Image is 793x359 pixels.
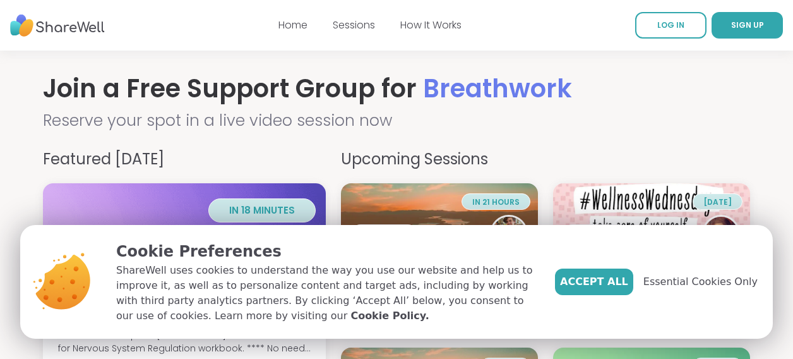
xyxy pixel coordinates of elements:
[712,12,783,39] button: SIGN UP
[657,20,684,30] span: LOG IN
[43,109,750,133] h2: Reserve your spot in a live video session now
[423,71,572,106] span: Breathwork
[703,197,732,207] span: [DATE]
[116,240,535,263] p: Cookie Preferences
[116,263,535,324] p: ShareWell uses cookies to understand the way you use our website and help us to improve it, as we...
[643,274,758,289] span: Essential Cookies Only
[472,197,520,207] span: in 21 hours
[555,269,633,295] button: Accept All
[350,308,429,324] a: Cookie Policy.
[58,329,311,355] div: Join us as we explore [PERSON_NAME] Somatic Exercises for Nervous System Regulation workbook. ***...
[10,8,105,43] img: ShareWell Nav Logo
[341,183,538,234] img: Meditation Practice Circle
[492,217,526,251] img: Nicholas
[278,18,307,32] a: Home
[229,204,295,217] span: in 18 minutes
[704,217,738,251] img: HeatherCM24
[43,183,326,265] img: Somatic Exercises for nervous system regulation
[341,148,750,171] h4: Upcoming Sessions
[635,12,707,39] a: LOG IN
[43,148,326,171] h4: Featured [DATE]
[43,71,750,106] h1: Join a Free Support Group for
[333,18,375,32] a: Sessions
[560,274,628,289] span: Accept All
[731,20,764,30] span: SIGN UP
[553,183,750,234] img: Humpday Health w/ Heather
[400,18,462,32] a: How It Works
